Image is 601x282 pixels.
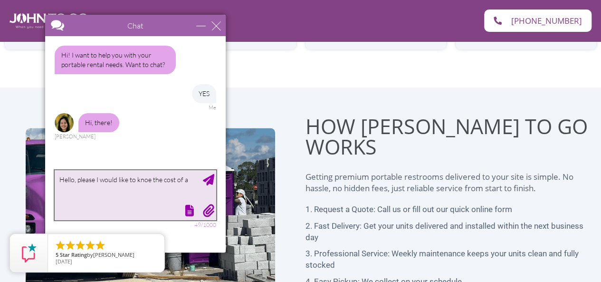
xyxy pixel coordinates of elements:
li:  [55,240,66,251]
img: logo [15,225,48,232]
a: [PHONE_NUMBER] [484,10,591,32]
div: [PERSON_NAME] [15,125,34,130]
div: Me [169,96,177,101]
div: minimize [157,12,166,21]
span: 2. Fast Delivery: Get your units delivered and installed within the next business day [305,220,597,243]
div: 49/1000 [155,213,177,219]
span: 5 [56,251,58,258]
div: YES [153,75,177,94]
div: Send Message [163,165,175,176]
span: Star Rating [60,251,87,258]
li:  [85,240,96,251]
div: Hi! I want to help you with your portable rental needs. Want to chat? [15,37,136,65]
h2: How [PERSON_NAME] To Go Works [305,116,597,157]
div: Hi, there! [39,104,80,123]
li:  [65,240,76,251]
div: Attach file [163,196,175,207]
span: 1. Request a Quote: Call us or fill out our quick online form [305,204,512,215]
span: [DATE] [56,258,72,265]
li:  [95,240,106,251]
iframe: Live Chat Box [39,9,231,258]
img: Anne avatar image. [15,104,34,123]
img: Review Rating [19,243,38,263]
span: [PERSON_NAME] [93,251,134,258]
span: Getting premium portable restrooms delivered to your site is simple. No hassle, no hidden fees, j... [305,171,573,194]
img: John To Go [10,13,88,29]
span: by [56,252,157,259]
li:  [75,240,86,251]
textarea: type your message [15,161,177,211]
div: Request email transcript [144,196,156,207]
span: [PHONE_NUMBER] [511,17,582,25]
span: 3. Professional Service: Weekly maintenance keeps your units clean and fully stocked [305,248,597,271]
div: close [172,12,181,21]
